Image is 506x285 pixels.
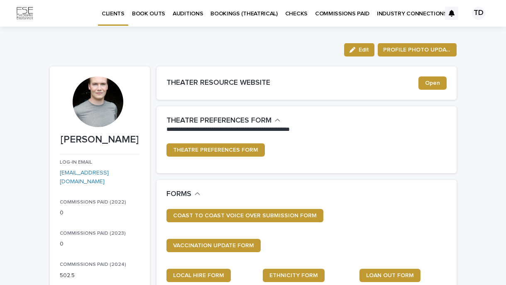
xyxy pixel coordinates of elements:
[344,43,374,57] button: Edit
[359,47,369,53] span: Edit
[173,213,317,219] span: COAST TO COAST VOICE OVER SUBMISSION FORM
[17,5,33,22] img: Km9EesSdRbS9ajqhBzyo
[378,43,457,57] button: PROFILE PHOTO UPDATE
[269,273,318,278] span: ETHNICITY FORM
[166,143,265,157] a: THEATRE PREFERENCES FORM
[166,239,261,252] a: VACCINATION UPDATE FORM
[60,160,92,165] span: LOG-IN EMAIL
[166,269,231,282] a: LOCAL HIRE FORM
[383,46,451,54] span: PROFILE PHOTO UPDATE
[60,240,140,248] p: 0
[60,134,140,146] p: [PERSON_NAME]
[173,273,224,278] span: LOCAL HIRE FORM
[472,7,485,20] div: TD
[60,262,126,267] span: COMMISSIONS PAID (2024)
[60,170,109,184] a: [EMAIL_ADDRESS][DOMAIN_NAME]
[173,243,254,248] span: VACCINATION UPDATE FORM
[359,269,420,282] a: LOAN OUT FORM
[60,271,140,280] p: 502.5
[166,209,323,222] a: COAST TO COAST VOICE OVER SUBMISSION FORM
[166,190,200,199] button: FORMS
[166,79,418,88] h2: THEATER RESOURCE WEBSITE
[60,200,126,205] span: COMMISSIONS PAID (2022)
[60,209,140,217] p: 0
[166,116,281,125] button: THEATRE PREFERENCES FORM
[173,147,258,153] span: THEATRE PREFERENCES FORM
[263,269,325,282] a: ETHNICITY FORM
[425,80,440,86] span: Open
[60,231,126,236] span: COMMISSIONS PAID (2023)
[166,190,191,199] h2: FORMS
[366,273,414,278] span: LOAN OUT FORM
[166,116,271,125] h2: THEATRE PREFERENCES FORM
[418,76,447,90] a: Open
